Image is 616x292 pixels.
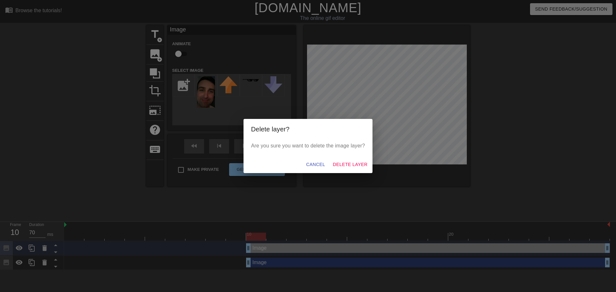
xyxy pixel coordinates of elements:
button: Delete Layer [330,159,370,171]
span: Delete Layer [333,161,367,169]
p: Are you sure you want to delete the image layer? [251,142,365,150]
button: Cancel [304,159,328,171]
span: Cancel [306,161,325,169]
h2: Delete layer? [251,124,365,134]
